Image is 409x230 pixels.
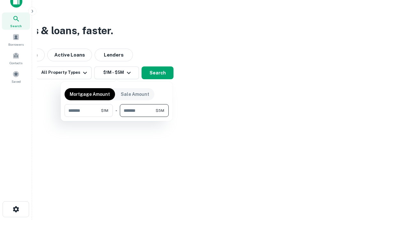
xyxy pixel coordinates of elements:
[377,179,409,210] iframe: Chat Widget
[121,91,149,98] p: Sale Amount
[70,91,110,98] p: Mortgage Amount
[115,104,117,117] div: -
[156,108,164,113] span: $5M
[101,108,108,113] span: $1M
